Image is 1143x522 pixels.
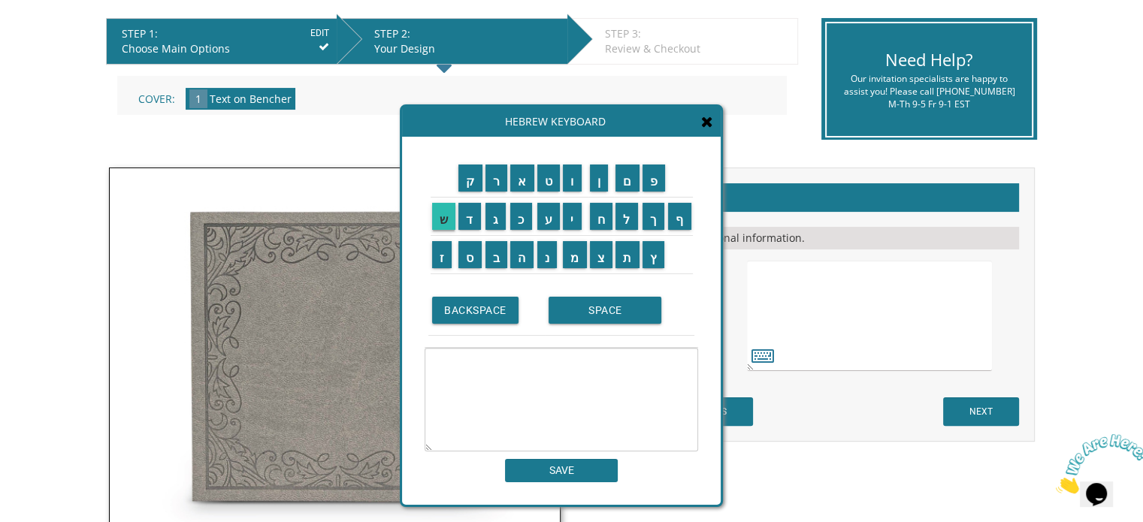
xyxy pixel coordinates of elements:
input: ק [458,164,482,192]
iframe: chat widget [1050,428,1143,499]
input: ד [458,203,481,230]
input: ט [537,164,561,192]
input: מ [563,241,587,268]
div: Your Design [374,41,560,56]
input: י [563,203,582,230]
h2: Customizations [599,183,1019,212]
div: Please fill in your personal information. [599,227,1019,249]
div: Review & Checkout [605,41,790,56]
input: ה [510,241,534,268]
input: ץ [643,241,665,268]
span: 1 [189,89,207,108]
img: Chat attention grabber [6,6,99,65]
div: STEP 1: [122,26,329,41]
span: Cover: [138,92,175,106]
input: ב [485,241,508,268]
div: STEP 3: [605,26,790,41]
div: Our invitation specialists are happy to assist you! Please call [PHONE_NUMBER] M-Th 9-5 Fr 9-1 EST [838,72,1021,110]
input: ג [485,203,506,230]
input: ז [432,241,452,268]
div: Need Help? [838,48,1021,71]
input: ו [563,164,582,192]
input: פ [643,164,666,192]
div: STEP 2: [374,26,560,41]
input: ם [615,164,640,192]
input: כ [510,203,532,230]
input: SPACE [549,297,661,324]
input: SAVE [505,459,618,482]
input: ף [668,203,691,230]
input: צ [590,241,613,268]
input: נ [537,241,558,268]
input: א [510,164,534,192]
span: Text on Bencher [210,92,292,106]
input: ת [615,241,640,268]
input: ר [485,164,508,192]
div: Choose Main Options [122,41,329,56]
input: ך [643,203,665,230]
div: Hebrew Keyboard [402,107,721,137]
input: BACKSPACE [432,297,519,324]
input: ן [590,164,609,192]
input: ל [615,203,638,230]
input: ס [458,241,482,268]
input: NEXT [943,397,1019,426]
input: EDIT [310,26,329,40]
input: ח [590,203,613,230]
input: ע [537,203,561,230]
input: ש [432,203,456,230]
